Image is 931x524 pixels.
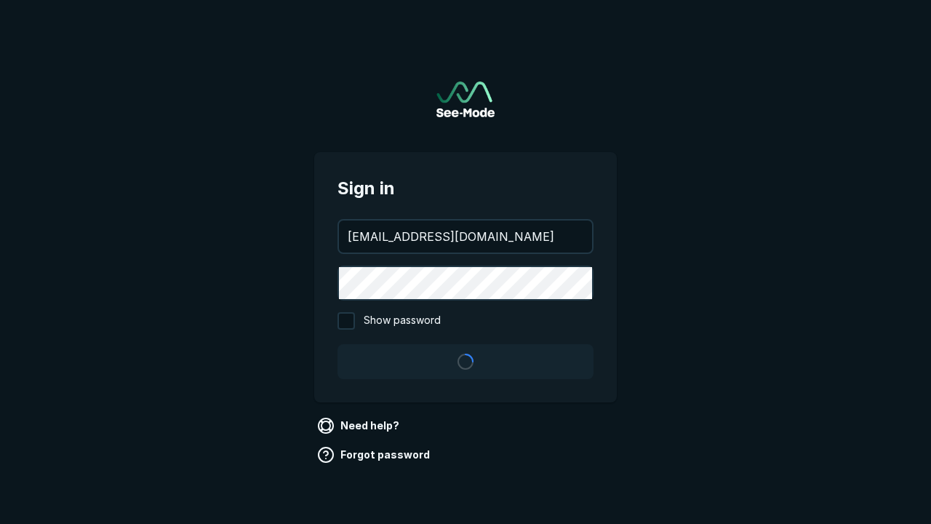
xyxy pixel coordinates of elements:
img: See-Mode Logo [436,82,495,117]
a: Need help? [314,414,405,437]
a: Go to sign in [436,82,495,117]
a: Forgot password [314,443,436,467]
input: your@email.com [339,221,592,253]
span: Show password [364,312,441,330]
span: Sign in [337,175,594,202]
